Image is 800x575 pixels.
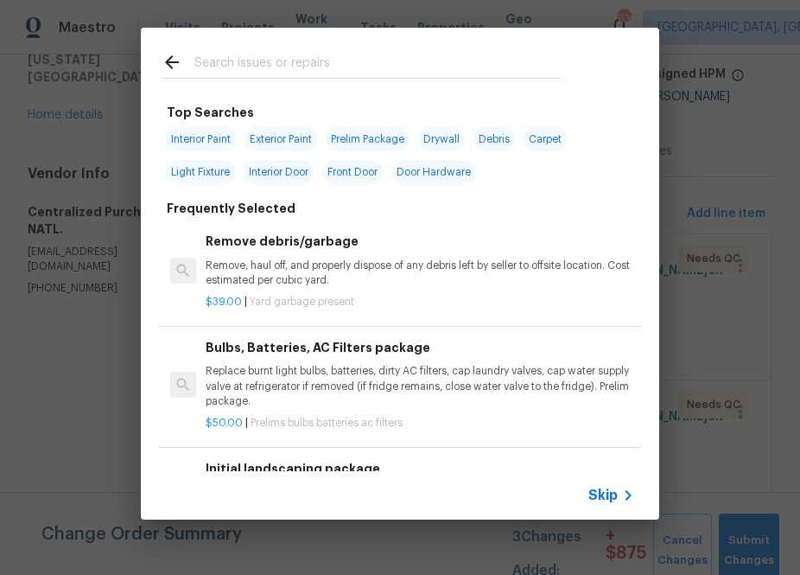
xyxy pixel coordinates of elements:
span: Carpet [524,127,567,151]
h6: Bulbs, Batteries, AC Filters package [206,338,634,357]
span: Debris [473,127,515,151]
h6: Remove debris/garbage [206,232,634,251]
span: Drywall [418,127,465,151]
span: Interior Paint [166,127,236,151]
input: Search issues or repairs [194,52,561,78]
span: Door Hardware [391,160,476,184]
p: | [206,295,634,310]
span: Exterior Paint [244,127,317,151]
span: Yard garbage present [250,297,354,307]
span: Prelims bulbs batteries ac filters [251,418,403,428]
p: Remove, haul off, and properly dispose of any debris left by seller to offsite location. Cost est... [206,259,634,288]
span: $50.00 [206,418,243,428]
h6: Frequently Selected [167,199,295,218]
span: $39.00 [206,297,242,307]
span: Prelim Package [326,127,410,151]
span: Skip [588,487,618,504]
p: Replace burnt light bulbs, batteries, dirty AC filters, cap laundry valves, cap water supply valv... [206,364,634,408]
h6: Top Searches [167,103,254,122]
h6: Initial landscaping package [206,459,634,478]
span: Front Door [322,160,383,184]
span: Light Fixture [166,160,235,184]
span: Interior Door [244,160,314,184]
p: | [206,416,634,431]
